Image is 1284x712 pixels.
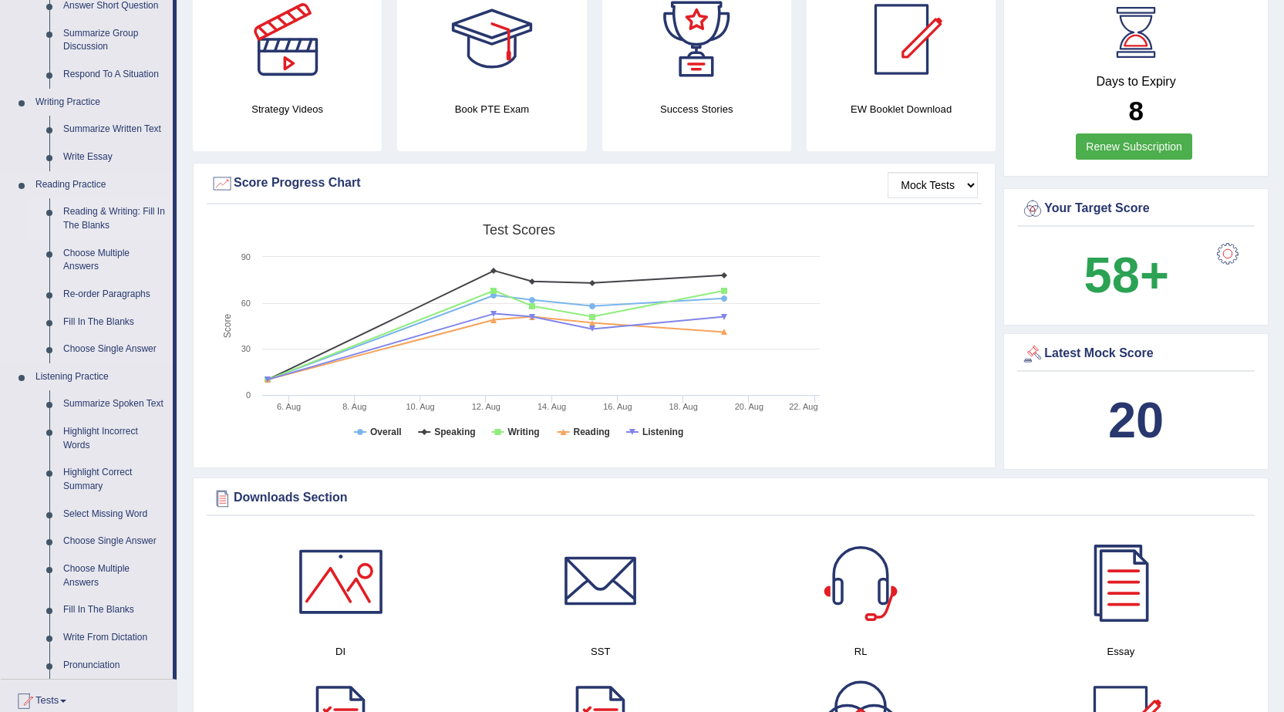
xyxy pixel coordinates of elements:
[241,299,251,308] text: 60
[642,427,683,437] tspan: Listening
[342,402,366,411] tspan: 8. Aug
[218,643,463,660] h4: DI
[603,402,632,411] tspan: 16. Aug
[789,402,817,411] tspan: 22. Aug
[56,418,173,459] a: Highlight Incorrect Words
[538,402,566,411] tspan: 14. Aug
[29,89,173,116] a: Writing Practice
[739,643,983,660] h4: RL
[56,652,173,680] a: Pronunciation
[211,487,1251,510] div: Downloads Section
[999,643,1243,660] h4: Essay
[56,555,173,596] a: Choose Multiple Answers
[1021,75,1251,89] h4: Days to Expiry
[478,643,723,660] h4: SST
[211,172,978,195] div: Score Progress Chart
[56,61,173,89] a: Respond To A Situation
[56,336,173,363] a: Choose Single Answer
[1128,96,1143,126] b: 8
[56,198,173,239] a: Reading & Writing: Fill In The Blanks
[56,624,173,652] a: Write From Dictation
[434,427,475,437] tspan: Speaking
[1084,247,1169,303] b: 58+
[483,222,555,238] tspan: Test scores
[56,281,173,309] a: Re-order Paragraphs
[241,344,251,353] text: 30
[56,116,173,143] a: Summarize Written Text
[246,390,251,400] text: 0
[1076,133,1192,160] a: Renew Subscription
[277,402,301,411] tspan: 6. Aug
[472,402,500,411] tspan: 12. Aug
[507,427,539,437] tspan: Writing
[56,501,173,528] a: Select Missing Word
[56,528,173,555] a: Choose Single Answer
[193,101,382,117] h4: Strategy Videos
[602,101,791,117] h4: Success Stories
[1021,343,1251,366] div: Latest Mock Score
[807,101,996,117] h4: EW Booklet Download
[56,459,173,500] a: Highlight Correct Summary
[56,240,173,281] a: Choose Multiple Answers
[29,171,173,199] a: Reading Practice
[222,314,233,339] tspan: Score
[406,402,434,411] tspan: 10. Aug
[1108,392,1164,448] b: 20
[241,252,251,262] text: 90
[56,390,173,418] a: Summarize Spoken Text
[397,101,586,117] h4: Book PTE Exam
[56,20,173,61] a: Summarize Group Discussion
[56,143,173,171] a: Write Essay
[56,309,173,336] a: Fill In The Blanks
[370,427,402,437] tspan: Overall
[56,596,173,624] a: Fill In The Blanks
[669,402,697,411] tspan: 18. Aug
[1021,197,1251,221] div: Your Target Score
[29,363,173,391] a: Listening Practice
[574,427,610,437] tspan: Reading
[735,402,763,411] tspan: 20. Aug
